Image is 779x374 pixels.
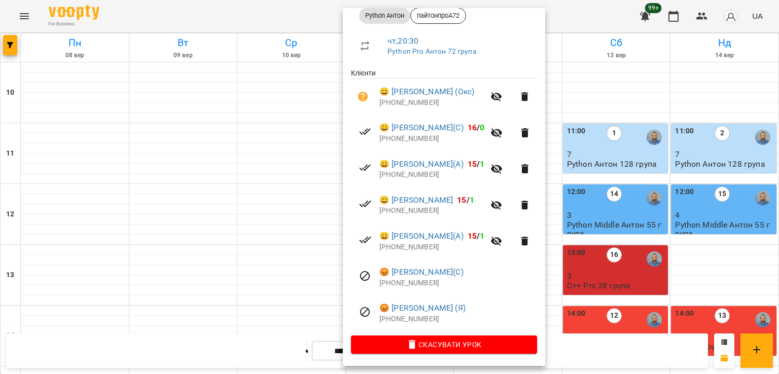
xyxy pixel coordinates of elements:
a: 😀 [PERSON_NAME] [379,194,453,206]
a: 😡 [PERSON_NAME] (Я) [379,302,466,314]
p: [PHONE_NUMBER] [379,98,484,108]
span: 15 [457,195,466,205]
svg: Візит сплачено [359,162,371,174]
svg: Візит сплачено [359,126,371,138]
span: Python Антон [359,11,410,20]
p: [PHONE_NUMBER] [379,206,484,216]
span: Скасувати Урок [359,339,529,351]
span: пайтонпроА72 [411,11,466,20]
a: чт , 20:30 [387,36,418,46]
svg: Візит сплачено [359,234,371,246]
span: 15 [468,159,477,169]
span: 16 [468,123,477,132]
b: / [468,123,485,132]
a: 😀 [PERSON_NAME] (Окс) [379,86,474,98]
p: [PHONE_NUMBER] [379,170,484,180]
div: пайтонпроА72 [410,8,466,24]
a: 😀 [PERSON_NAME](С) [379,122,464,134]
svg: Візит скасовано [359,270,371,282]
button: Скасувати Урок [351,335,537,354]
p: [PHONE_NUMBER] [379,242,484,252]
b: / [457,195,474,205]
span: 1 [480,231,484,241]
p: [PHONE_NUMBER] [379,278,537,288]
svg: Візит сплачено [359,198,371,210]
span: 1 [480,159,484,169]
p: [PHONE_NUMBER] [379,314,537,324]
a: 😀 [PERSON_NAME](А) [379,230,464,242]
ul: Клієнти [351,68,537,335]
span: 1 [470,195,474,205]
a: Python Pro Антон 72 група [387,47,476,55]
span: 0 [480,123,484,132]
svg: Візит скасовано [359,306,371,318]
p: [PHONE_NUMBER] [379,134,484,144]
span: 15 [468,231,477,241]
b: / [468,159,485,169]
button: Візит ще не сплачено. Додати оплату? [351,85,375,109]
a: 😡 [PERSON_NAME](С) [379,266,464,278]
a: 😀 [PERSON_NAME](А) [379,158,464,170]
b: / [468,231,485,241]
